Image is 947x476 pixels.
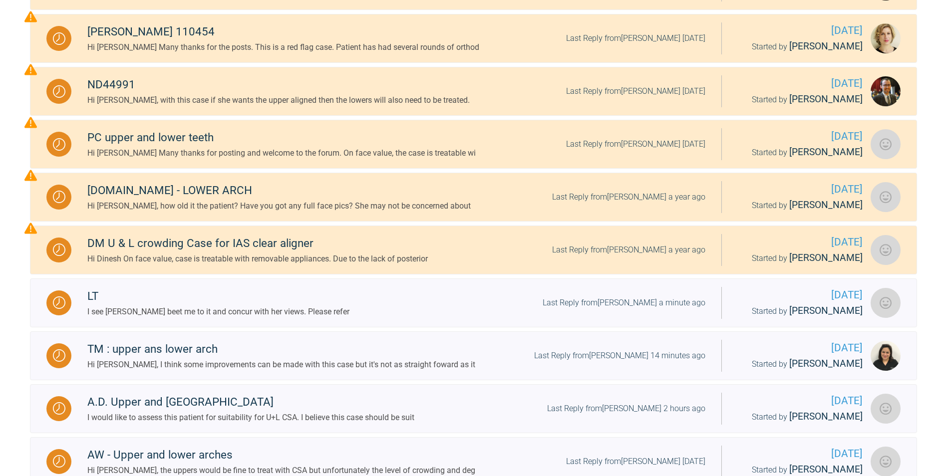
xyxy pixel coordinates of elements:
img: Priority [24,10,37,23]
img: Waiting [53,455,65,468]
div: Last Reply from [PERSON_NAME] [DATE] [566,85,705,98]
img: Dinesh Martin [871,235,901,265]
div: Hi [PERSON_NAME], how old it the patient? Have you got any full face pics? She may not be concern... [87,200,471,213]
span: [DATE] [738,393,863,409]
img: Jake O'Connell [871,76,901,106]
img: Chaitanya Joshi [871,288,901,318]
div: Last Reply from [PERSON_NAME] [DATE] [566,32,705,45]
span: [PERSON_NAME] [789,411,863,422]
img: Waiting [53,32,65,45]
div: Started by [738,145,863,160]
div: Last Reply from [PERSON_NAME] 2 hours ago [547,402,705,415]
div: DM U & L crowding Case for IAS clear aligner [87,235,428,252]
img: Waiting [53,191,65,203]
span: [PERSON_NAME] [789,464,863,475]
span: [DATE] [738,181,863,198]
div: Last Reply from [PERSON_NAME] 14 minutes ago [534,349,705,362]
div: Started by [738,39,863,54]
img: Priyanthan Amirthanathan [871,394,901,424]
a: Waiting[DOMAIN_NAME] - LOWER ARCHHi [PERSON_NAME], how old it the patient? Have you got any full ... [30,173,917,222]
span: [DATE] [738,128,863,145]
img: Priority [24,169,37,182]
img: Waiting [53,349,65,362]
a: WaitingA.D. Upper and [GEOGRAPHIC_DATA]I would like to assess this patient for suitability for U+... [30,384,917,433]
span: [DATE] [738,287,863,303]
img: Priority [24,222,37,235]
div: Hi [PERSON_NAME] Many thanks for the posts. This is a red flag case. Patient has had several roun... [87,41,479,54]
a: Waiting[PERSON_NAME] 110454Hi [PERSON_NAME] Many thanks for the posts. This is a red flag case. P... [30,14,917,63]
div: Hi Dinesh On face value, case is treatable with removable appliances. Due to the lack of posterior [87,252,428,265]
img: Rachel Green [871,129,901,159]
div: [DOMAIN_NAME] - LOWER ARCH [87,182,471,200]
span: [DATE] [738,22,863,39]
div: Started by [738,356,863,372]
div: Last Reply from [PERSON_NAME] [DATE] [566,138,705,151]
div: Hi [PERSON_NAME], I think some improvements can be made with this case but it's not as straight f... [87,358,475,371]
div: Last Reply from [PERSON_NAME] a minute ago [543,296,705,309]
div: Started by [738,409,863,425]
a: WaitingTM : upper ans lower archHi [PERSON_NAME], I think some improvements can be made with this... [30,331,917,380]
span: [DATE] [738,446,863,462]
div: Hi [PERSON_NAME], with this case if she wants the upper aligned then the lowers will also need to... [87,94,470,107]
div: LT [87,287,349,305]
span: [PERSON_NAME] [789,40,863,52]
div: ND44991 [87,76,470,94]
a: WaitingLTI see [PERSON_NAME] beet me to it and concur with her views. Please referLast Reply from... [30,278,917,327]
div: A.D. Upper and [GEOGRAPHIC_DATA] [87,393,414,411]
span: [PERSON_NAME] [789,93,863,105]
span: [DATE] [738,340,863,356]
img: Waiting [53,402,65,415]
img: Waiting [53,138,65,151]
span: [PERSON_NAME] [789,358,863,369]
div: Last Reply from [PERSON_NAME] a year ago [552,243,705,256]
span: [PERSON_NAME] [789,146,863,158]
img: Waiting [53,243,65,256]
div: I would like to assess this patient for suitability for U+L CSA. I believe this case should be suit [87,411,414,424]
a: WaitingDM U & L crowding Case for IAS clear alignerHi Dinesh On face value, case is treatable wit... [30,226,917,274]
span: [DATE] [738,234,863,250]
img: Una Mujadzic [871,23,901,53]
div: I see [PERSON_NAME] beet me to it and concur with her views. Please refer [87,305,349,318]
div: Hi [PERSON_NAME] Many thanks for posting and welcome to the forum. On face value, the case is tre... [87,147,476,160]
div: Last Reply from [PERSON_NAME] a year ago [552,191,705,204]
img: Waiting [53,85,65,98]
a: WaitingND44991Hi [PERSON_NAME], with this case if she wants the upper aligned then the lowers wil... [30,67,917,116]
a: WaitingPC upper and lower teethHi [PERSON_NAME] Many thanks for posting and welcome to the forum.... [30,120,917,169]
div: Started by [738,92,863,107]
span: [PERSON_NAME] [789,199,863,211]
div: Last Reply from [PERSON_NAME] [DATE] [566,455,705,468]
span: [DATE] [738,75,863,92]
span: [PERSON_NAME] [789,252,863,263]
div: Started by [738,198,863,213]
div: PC upper and lower teeth [87,129,476,147]
img: Daniel Theron [871,182,901,212]
img: Swati Anand [871,341,901,371]
span: [PERSON_NAME] [789,305,863,316]
img: Waiting [53,296,65,309]
div: [PERSON_NAME] 110454 [87,23,479,41]
div: TM : upper ans lower arch [87,340,475,358]
div: AW - Upper and lower arches [87,446,475,464]
div: Started by [738,303,863,319]
img: Priority [24,116,37,129]
img: Priority [24,63,37,76]
div: Started by [738,250,863,266]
